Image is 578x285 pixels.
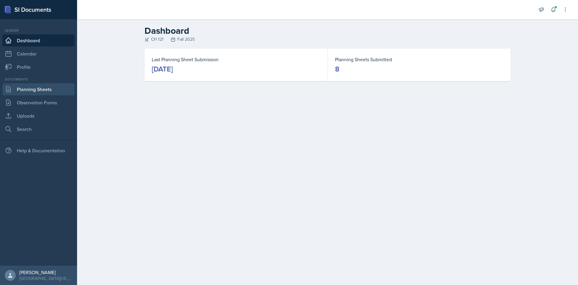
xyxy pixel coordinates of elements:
[2,77,75,82] div: Documents
[2,28,75,33] div: Leader
[152,56,320,63] dt: Last Planning Sheet Submission
[2,144,75,157] div: Help & Documentation
[2,110,75,122] a: Uploads
[335,56,503,63] dt: Planning Sheets Submitted
[2,34,75,46] a: Dashboard
[2,48,75,60] a: Calendar
[2,61,75,73] a: Profile
[335,64,339,74] div: 8
[2,123,75,135] a: Search
[2,83,75,95] a: Planning Sheets
[2,97,75,109] a: Observation Forms
[19,269,72,275] div: [PERSON_NAME]
[152,64,173,74] div: [DATE]
[19,275,72,281] div: [GEOGRAPHIC_DATA][US_STATE] in [GEOGRAPHIC_DATA]
[144,25,511,36] h2: Dashboard
[144,36,511,43] div: CH 121 Fall 2025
